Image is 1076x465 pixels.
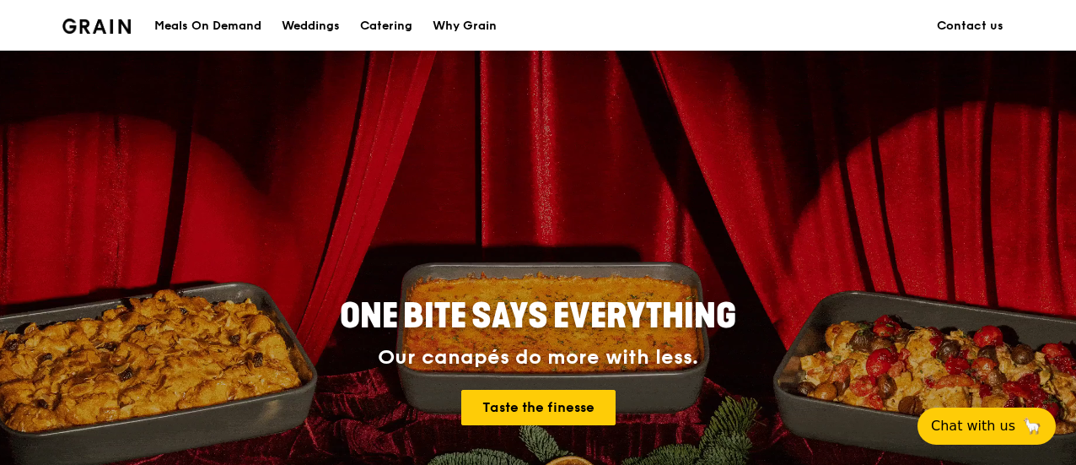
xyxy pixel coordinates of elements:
img: Grain [62,19,131,34]
div: Weddings [282,1,340,51]
div: Meals On Demand [154,1,261,51]
span: 🦙 [1022,416,1042,436]
a: Why Grain [422,1,507,51]
button: Chat with us🦙 [917,408,1056,445]
span: ONE BITE SAYS EVERYTHING [340,296,736,337]
a: Taste the finesse [461,390,616,425]
div: Our canapés do more with less. [234,346,842,370]
a: Weddings [272,1,350,51]
span: Chat with us [931,416,1015,436]
div: Why Grain [433,1,497,51]
div: Catering [360,1,412,51]
a: Contact us [927,1,1014,51]
a: Catering [350,1,422,51]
